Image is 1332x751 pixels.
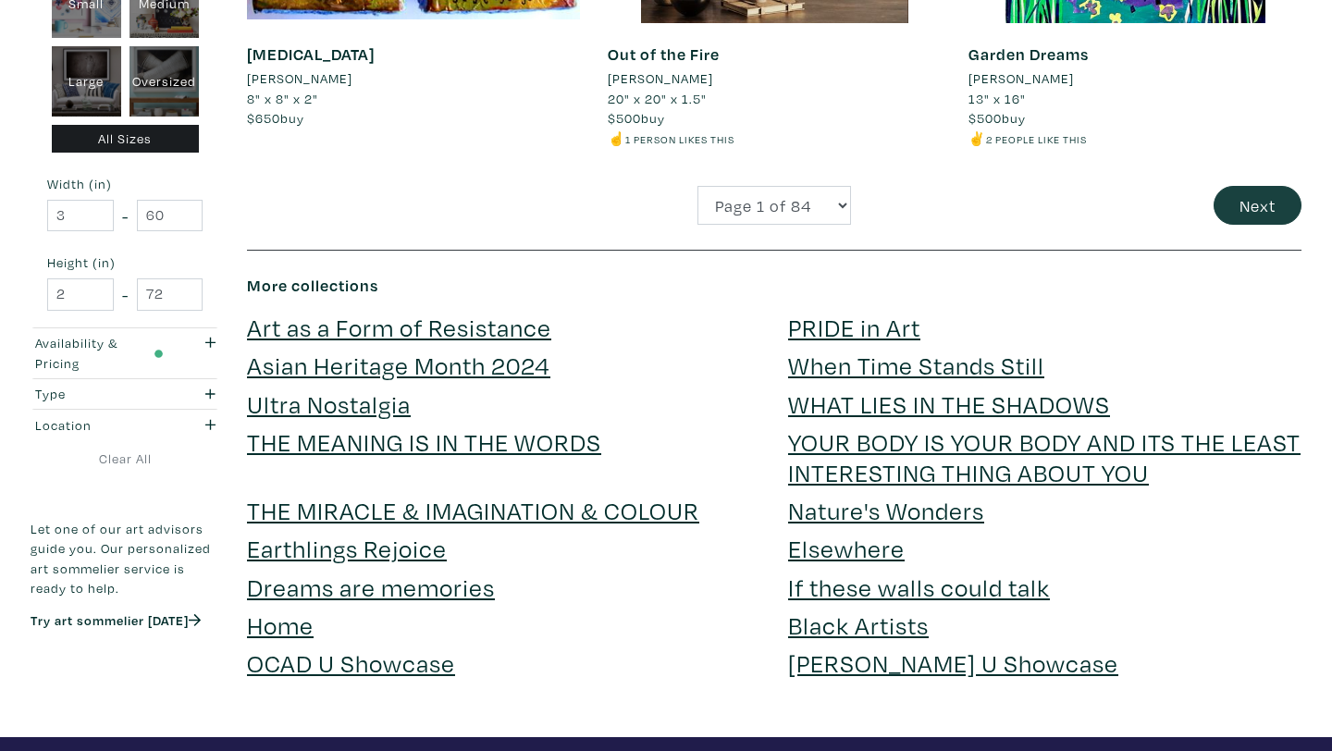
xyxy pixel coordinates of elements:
a: Out of the Fire [608,43,720,65]
a: [MEDICAL_DATA] [247,43,375,65]
a: Black Artists [788,609,929,641]
a: When Time Stands Still [788,349,1044,381]
li: [PERSON_NAME] [968,68,1074,89]
a: Home [247,609,314,641]
div: Type [35,384,164,404]
small: Height (in) [47,256,203,269]
button: Next [1214,186,1301,226]
li: [PERSON_NAME] [247,68,352,89]
div: Oversized [129,46,199,117]
span: buy [608,109,665,127]
a: Earthlings Rejoice [247,532,447,564]
a: THE MEANING IS IN THE WORDS [247,425,601,458]
a: [PERSON_NAME] [968,68,1301,89]
span: buy [247,109,304,127]
a: [PERSON_NAME] [608,68,941,89]
small: 2 people like this [986,132,1087,146]
a: OCAD U Showcase [247,646,455,679]
a: Art as a Form of Resistance [247,311,551,343]
button: Location [31,410,219,440]
span: buy [968,109,1026,127]
a: Asian Heritage Month 2024 [247,349,550,381]
span: - [122,282,129,307]
p: Let one of our art advisors guide you. Our personalized art sommelier service is ready to help. [31,518,219,597]
a: Elsewhere [788,532,905,564]
a: Clear All [31,449,219,469]
span: 13" x 16" [968,90,1026,107]
span: $500 [608,109,641,127]
small: 1 person likes this [625,132,734,146]
a: [PERSON_NAME] U Showcase [788,646,1118,679]
button: Type [31,379,219,410]
h6: More collections [247,276,1301,296]
a: THE MIRACLE & IMAGINATION & COLOUR [247,494,699,526]
li: ☝️ [608,129,941,149]
span: 20" x 20" x 1.5" [608,90,707,107]
li: ✌️ [968,129,1301,149]
small: Width (in) [47,178,203,191]
span: $500 [968,109,1002,127]
iframe: Customer reviews powered by Trustpilot [31,648,219,687]
a: YOUR BODY IS YOUR BODY AND ITS THE LEAST INTERESTING THING ABOUT YOU [788,425,1301,487]
button: Availability & Pricing [31,327,219,377]
span: 8" x 8" x 2" [247,90,318,107]
a: PRIDE in Art [788,311,920,343]
span: $650 [247,109,280,127]
div: Availability & Pricing [35,333,164,373]
a: Dreams are memories [247,571,495,603]
a: [PERSON_NAME] [247,68,580,89]
a: Nature's Wonders [788,494,984,526]
div: Large [52,46,121,117]
a: Try art sommelier [DATE] [31,611,201,629]
div: All Sizes [52,125,199,154]
a: WHAT LIES IN THE SHADOWS [788,388,1110,420]
a: If these walls could talk [788,571,1050,603]
a: Ultra Nostalgia [247,388,411,420]
a: Garden Dreams [968,43,1089,65]
span: - [122,203,129,228]
li: [PERSON_NAME] [608,68,713,89]
div: Location [35,415,164,436]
